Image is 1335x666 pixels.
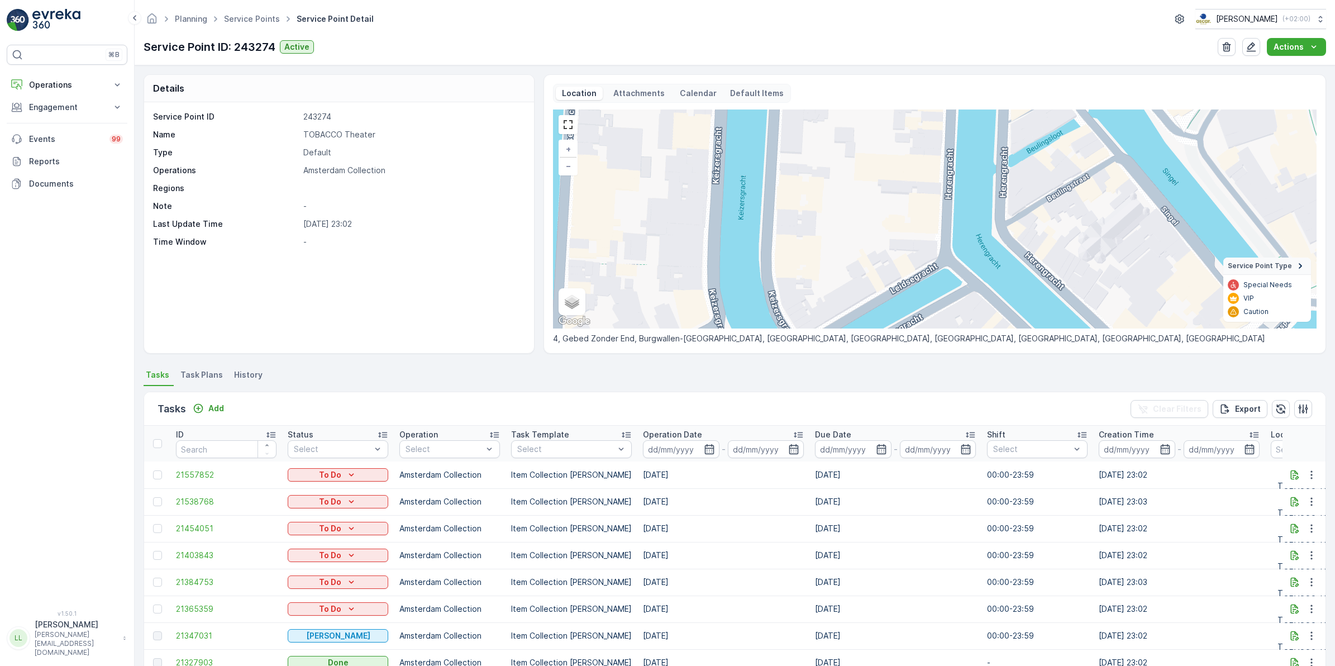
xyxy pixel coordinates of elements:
p: 243274 [303,111,522,122]
p: Regions [153,183,299,194]
p: 99 [112,135,121,144]
p: Amsterdam Collection [399,469,500,481]
p: Reports [29,156,123,167]
div: Toggle Row Selected [153,631,162,640]
p: Location [1271,429,1304,440]
td: [DATE] 23:02 [1093,462,1265,488]
td: [DATE] 23:02 [1093,596,1265,622]
p: Active [284,41,309,53]
td: [DATE] [809,596,981,622]
p: To Do [319,603,341,615]
p: Actions [1274,41,1304,53]
button: Geen Afval [288,629,388,643]
button: Clear Filters [1131,400,1208,418]
p: - [303,201,522,212]
p: Item Collection [PERSON_NAME] [511,469,632,481]
p: Due Date [815,429,851,440]
img: basis-logo_rgb2x.png [1195,13,1212,25]
td: [DATE] [809,488,981,515]
p: Item Collection [PERSON_NAME] [511,577,632,588]
p: To Do [319,469,341,481]
p: Operation [399,429,438,440]
button: Export [1213,400,1267,418]
button: Operations [7,74,127,96]
td: [DATE] [637,515,809,542]
p: Add [208,403,224,414]
input: dd/mm/yyyy [1099,440,1175,458]
input: dd/mm/yyyy [1184,440,1260,458]
button: To Do [288,522,388,535]
p: Operations [29,79,105,91]
p: 00:00-23:59 [987,550,1088,561]
p: Type [153,147,299,158]
button: LL[PERSON_NAME][PERSON_NAME][EMAIL_ADDRESS][DOMAIN_NAME] [7,619,127,657]
td: [DATE] [809,542,981,569]
span: v 1.50.1 [7,610,127,617]
p: ID [176,429,184,440]
p: - [722,443,726,456]
a: View Fullscreen [560,116,576,133]
p: Name [153,129,299,140]
span: Tasks [146,369,169,380]
p: Caution [1243,307,1269,316]
p: Calendar [680,88,717,99]
p: To Do [319,550,341,561]
p: [PERSON_NAME] [35,619,117,630]
span: − [566,161,571,170]
summary: Service Point Type [1223,258,1311,275]
p: Item Collection [PERSON_NAME] [511,550,632,561]
a: 21403843 [176,550,276,561]
p: Last Update Time [153,218,299,230]
a: Events99 [7,128,127,150]
p: Tasks [158,401,186,417]
p: Default [303,147,522,158]
p: [PERSON_NAME] [1216,13,1278,25]
p: Item Collection [PERSON_NAME] [511,496,632,507]
p: Task Template [511,429,569,440]
p: Select [993,444,1070,455]
p: Export [1235,403,1261,415]
p: 4, Gebed Zonder End, Burgwallen-[GEOGRAPHIC_DATA], [GEOGRAPHIC_DATA], [GEOGRAPHIC_DATA], [GEOGRAP... [553,333,1317,344]
a: Documents [7,173,127,195]
td: [DATE] [637,569,809,596]
span: + [566,144,571,154]
p: Attachments [612,88,666,99]
p: To Do [319,577,341,588]
a: Planning [175,14,207,23]
td: [DATE] [809,515,981,542]
span: Service Point Type [1228,261,1292,270]
p: 00:00-23:59 [987,523,1088,534]
button: Active [280,40,314,54]
img: logo_light-DOdMpM7g.png [32,9,80,31]
div: Toggle Row Selected [153,605,162,613]
td: [DATE] [637,542,809,569]
span: 21365359 [176,603,276,615]
p: Engagement [29,102,105,113]
p: TOBACCO Theater [303,129,522,140]
button: [PERSON_NAME](+02:00) [1195,9,1326,29]
p: Documents [29,178,123,189]
p: - [894,443,898,456]
p: [PERSON_NAME][EMAIL_ADDRESS][DOMAIN_NAME] [35,630,117,657]
button: Engagement [7,96,127,118]
a: 21557852 [176,469,276,481]
td: [DATE] [637,462,809,488]
p: Amsterdam Collection [399,523,500,534]
p: VIP [1243,294,1254,303]
p: Amsterdam Collection [399,603,500,615]
input: dd/mm/yyyy [643,440,719,458]
p: Amsterdam Collection [399,577,500,588]
p: Service Point ID: 243274 [144,39,275,55]
a: Homepage [146,17,158,26]
p: 00:00-23:59 [987,630,1088,641]
p: Amsterdam Collection [303,165,522,176]
p: Select [294,444,371,455]
a: 21454051 [176,523,276,534]
a: 21384753 [176,577,276,588]
td: [DATE] 23:02 [1093,622,1265,649]
input: Search [176,440,276,458]
p: Select [517,444,614,455]
p: Special Needs [1243,280,1292,289]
